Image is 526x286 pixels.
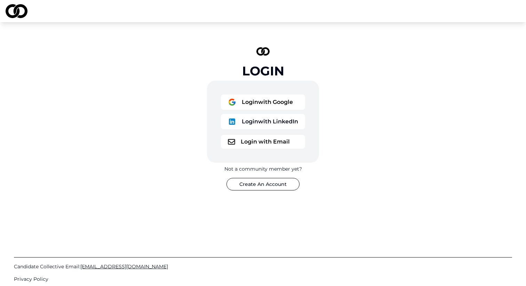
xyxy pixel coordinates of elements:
button: logoLogin with Email [221,135,305,149]
img: logo [228,98,236,106]
button: logoLoginwith LinkedIn [221,114,305,129]
span: [EMAIL_ADDRESS][DOMAIN_NAME] [80,263,168,270]
button: logoLoginwith Google [221,95,305,110]
img: logo [256,47,270,56]
button: Create An Account [226,178,300,190]
img: logo [228,117,236,126]
img: logo [6,4,27,18]
img: logo [228,139,235,145]
div: Not a community member yet? [224,165,302,172]
div: Login [242,64,284,78]
a: Privacy Policy [14,276,512,283]
a: Candidate Collective Email:[EMAIL_ADDRESS][DOMAIN_NAME] [14,263,512,270]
